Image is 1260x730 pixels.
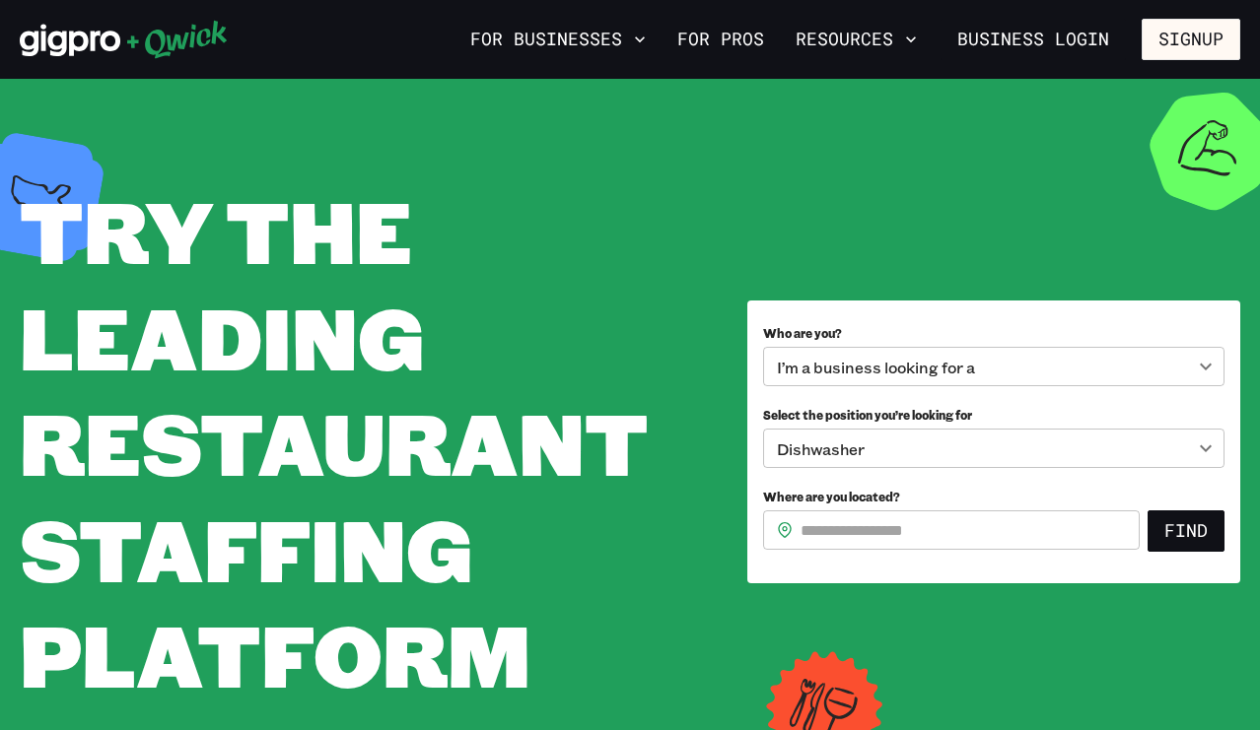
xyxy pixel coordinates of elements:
[763,407,972,423] span: Select the position you’re looking for
[669,23,772,56] a: For Pros
[1148,510,1225,552] button: Find
[941,19,1126,60] a: Business Login
[462,23,654,56] button: For Businesses
[1142,19,1240,60] button: Signup
[20,173,648,710] span: TRY THE LEADING RESTAURANT STAFFING PLATFORM
[763,325,842,341] span: Who are you?
[763,347,1225,386] div: I’m a business looking for a
[788,23,925,56] button: Resources
[763,489,900,504] span: Where are you located?
[763,429,1225,468] div: Dishwasher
